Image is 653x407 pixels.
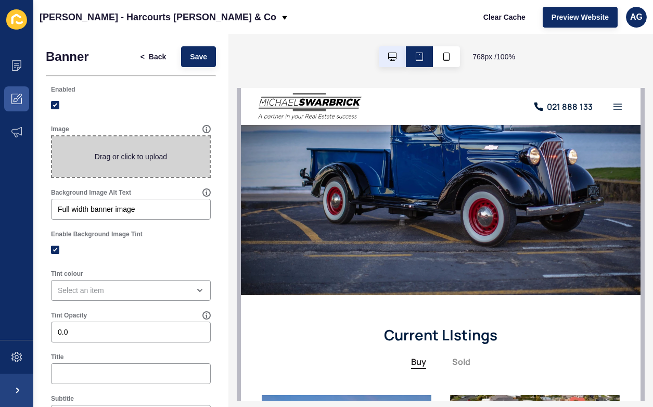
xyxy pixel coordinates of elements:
[81,238,319,255] h2: Current LIstings
[552,12,609,22] span: Preview Website
[51,188,131,197] label: Background Image Alt Text
[292,12,352,25] a: 021 888 133
[51,353,63,361] label: Title
[51,311,87,320] label: Tint Opacity
[543,7,618,28] button: Preview Website
[630,12,643,22] span: AG
[149,52,166,62] span: Back
[51,280,211,301] div: open menu
[46,49,89,64] h1: Banner
[51,395,74,403] label: Subtitle
[483,12,526,22] span: Clear Cache
[472,52,515,62] span: 768 px / 100 %
[475,7,534,28] button: Clear Cache
[51,85,75,94] label: Enabled
[170,268,185,281] button: Buy
[211,268,229,281] button: Sold
[51,125,69,133] label: Image
[51,270,83,278] label: Tint colour
[40,4,276,30] p: [PERSON_NAME] - Harcourts [PERSON_NAME] & Co
[132,46,175,67] button: <Back
[190,52,207,62] span: Save
[181,46,216,67] button: Save
[140,52,145,62] span: <
[51,230,143,238] label: Enable Background Image Tint
[17,5,121,32] img: Michael Swarbrick - Harcourts Cooper & Co
[306,12,352,25] div: 021 888 133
